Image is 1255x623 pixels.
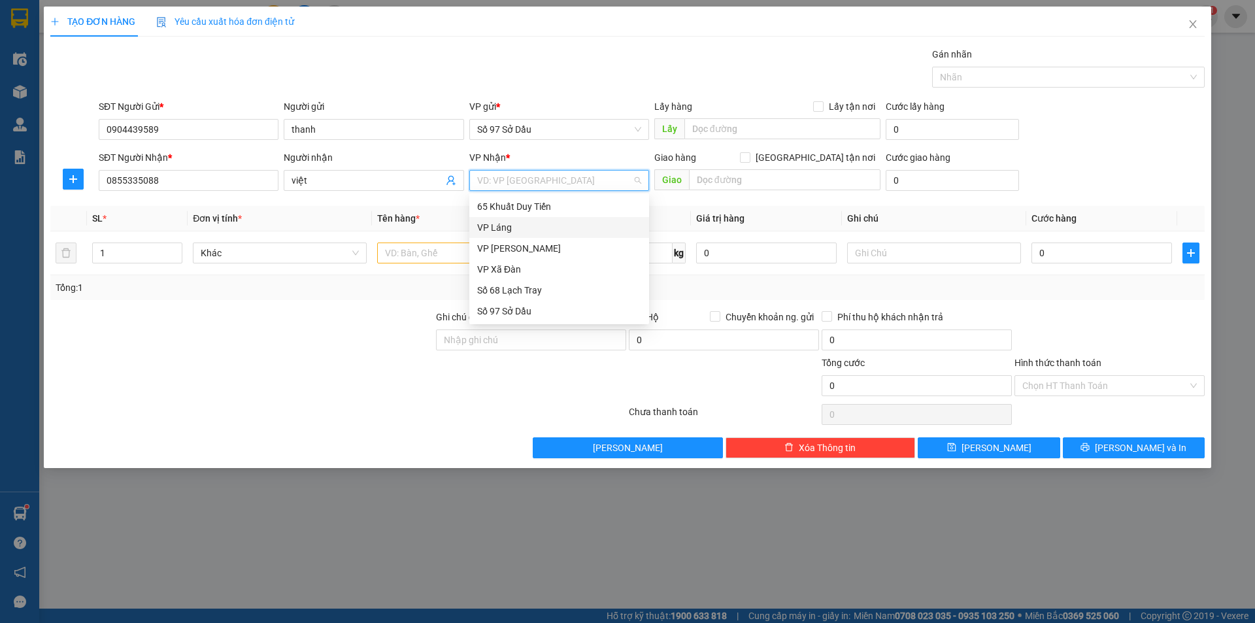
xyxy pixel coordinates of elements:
div: Chưa thanh toán [627,405,820,428]
span: Đơn vị tính [193,213,242,224]
span: Xóa Thông tin [799,441,856,455]
button: save[PERSON_NAME] [918,437,1060,458]
div: Người nhận [284,150,463,165]
input: VD: Bàn, Ghế [377,243,551,263]
span: Phí thu hộ khách nhận trả [832,310,948,324]
label: Cước lấy hàng [886,101,945,112]
button: deleteXóa Thông tin [726,437,916,458]
th: Ghi chú [842,206,1026,231]
div: 65 Khuất Duy Tiến [477,199,641,214]
input: Cước lấy hàng [886,119,1019,140]
img: logo [6,52,73,118]
div: Số 68 Lạch Tray [477,283,641,297]
span: TẠO ĐƠN HÀNG [50,16,135,27]
span: Khác [201,243,359,263]
span: plus [50,17,59,26]
label: Gán nhãn [932,49,972,59]
div: VP Láng [469,217,649,238]
span: Cước hàng [1031,213,1077,224]
input: Dọc đường [684,118,880,139]
span: printer [1080,443,1090,453]
button: delete [56,243,76,263]
div: VP Láng [477,220,641,235]
div: Số 97 Sở Dầu [469,301,649,322]
span: user-add [446,175,456,186]
button: [PERSON_NAME] [533,437,723,458]
span: Số 97 Sở Dầu [477,120,641,139]
span: close [1188,19,1198,29]
span: SL [92,213,103,224]
input: Ghi chú đơn hàng [436,329,626,350]
span: Tổng cước [822,358,865,368]
span: Thu Hộ [629,312,659,322]
label: Cước giao hàng [886,152,950,163]
input: Ghi Chú [847,243,1021,263]
span: Lấy tận nơi [824,99,880,114]
div: VP gửi [469,99,649,114]
label: Ghi chú đơn hàng [436,312,508,322]
label: Hình thức thanh toán [1014,358,1101,368]
div: VP Xã Đàn [477,262,641,277]
span: save [947,443,956,453]
span: delete [784,443,794,453]
button: plus [63,169,84,190]
div: VP [PERSON_NAME] [477,241,641,256]
span: Chuyển khoản ng. gửi [720,310,819,324]
div: Số 68 Lạch Tray [469,280,649,301]
div: Người gửi [284,99,463,114]
input: 0 [696,243,837,263]
span: Lấy hàng [654,101,692,112]
div: SĐT Người Gửi [99,99,278,114]
span: Giao hàng [654,152,696,163]
span: kg [673,243,686,263]
span: [PERSON_NAME] [962,441,1031,455]
span: [PERSON_NAME] và In [1095,441,1186,455]
span: Lấy [654,118,684,139]
span: [PERSON_NAME] [593,441,663,455]
span: Giá trị hàng [696,213,745,224]
span: plus [1183,248,1199,258]
strong: CHUYỂN PHÁT NHANH VIP ANH HUY [81,10,179,53]
span: Giao [654,169,689,190]
div: Tổng: 1 [56,280,484,295]
input: Cước giao hàng [886,170,1019,191]
span: Tên hàng [377,213,420,224]
img: icon [156,17,167,27]
button: Close [1175,7,1211,43]
div: VP Xã Đàn [469,259,649,280]
span: Chuyển phát nhanh: [GEOGRAPHIC_DATA] - [GEOGRAPHIC_DATA] [74,56,187,103]
span: VP Nhận [469,152,506,163]
button: plus [1182,243,1199,263]
input: Dọc đường [689,169,880,190]
div: VP Nguyễn Trãi [469,238,649,259]
div: 65 Khuất Duy Tiến [469,196,649,217]
span: plus [63,174,83,184]
div: Số 97 Sở Dầu [477,304,641,318]
button: printer[PERSON_NAME] và In [1063,437,1205,458]
span: [GEOGRAPHIC_DATA] tận nơi [750,150,880,165]
div: SĐT Người Nhận [99,150,278,165]
span: Yêu cầu xuất hóa đơn điện tử [156,16,294,27]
